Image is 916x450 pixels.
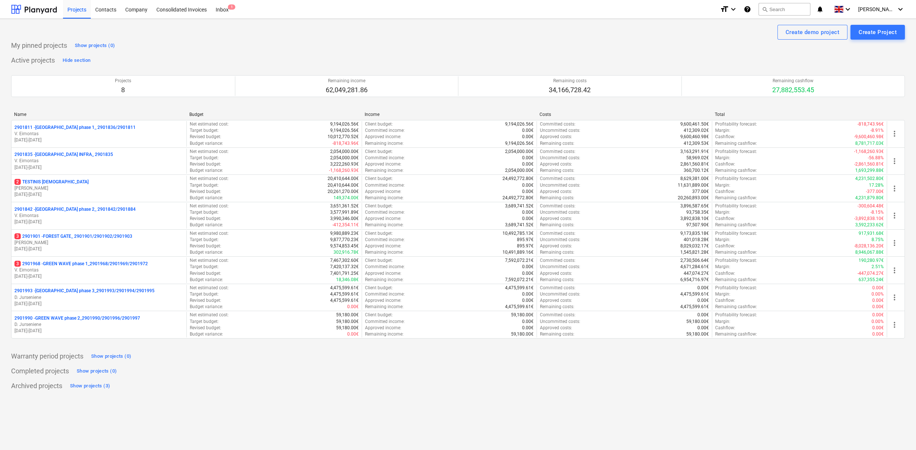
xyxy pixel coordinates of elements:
p: -2,861,560.81€ [854,161,884,167]
p: 2,054,000.00€ [505,167,534,174]
div: Budget [189,112,359,117]
p: Remaining cashflow : [715,167,757,174]
p: 2901842 - [GEOGRAPHIC_DATA] phase 2_ 2901842/2901884 [14,206,136,213]
p: 3,896,587.65€ [680,203,709,209]
p: Profitability forecast : [715,285,757,291]
p: -1,168,260.93€ [854,149,884,155]
p: [DATE] - [DATE] [14,137,183,143]
p: 8.75% [872,237,884,243]
p: [DATE] - [DATE] [14,301,183,307]
p: D. Jurseniene [14,294,183,301]
div: 2TESTINIS [DEMOGRAPHIC_DATA][PERSON_NAME][DATE]-[DATE] [14,179,183,198]
p: Budget variance : [190,249,223,256]
p: Revised budget : [190,189,221,195]
p: 637,355.24€ [859,277,884,283]
p: Uncommitted costs : [540,182,580,189]
p: 10,492,785.13€ [502,230,534,237]
p: Net estimated cost : [190,230,229,237]
div: 2901811 -[GEOGRAPHIC_DATA] phase 1_ 2901836/2901811V. Eimontas[DATE]-[DATE] [14,124,183,143]
p: 4,475,599.61€ [680,291,709,297]
p: Uncommitted costs : [540,237,580,243]
p: 895.97€ [517,237,534,243]
div: Name [14,112,183,117]
p: [DATE] - [DATE] [14,219,183,225]
p: Projects [115,78,131,84]
p: Committed income : [365,127,405,134]
p: 34,166,728.42 [549,86,591,94]
p: [DATE] - [DATE] [14,246,183,252]
p: Client budget : [365,176,393,182]
p: 18,346.08€ [336,277,359,283]
p: Committed costs : [540,285,575,291]
p: -8.91% [870,127,884,134]
div: 2901993 -[GEOGRAPHIC_DATA] phase 3_2901993/2901994/2901995D. Jurseniene[DATE]-[DATE] [14,288,183,307]
p: -3,892,838.10€ [854,216,884,222]
p: My pinned projects [11,41,67,50]
p: Remaining cashflow : [715,277,757,283]
button: Create demo project [777,25,847,40]
p: 9,877,770.23€ [330,237,359,243]
p: [PERSON_NAME] [14,185,183,191]
p: 7,467,302.60€ [330,257,359,264]
p: 11,631,889.00€ [678,182,709,189]
p: Remaining income : [365,277,404,283]
p: Uncommitted costs : [540,291,580,297]
p: 3,163,291.91€ [680,149,709,155]
p: 3,990,346.00€ [330,216,359,222]
p: 24,492,772.80€ [502,195,534,201]
p: 377.00€ [692,189,709,195]
p: 0.00€ [522,209,534,216]
p: 20,261,270.00€ [328,189,359,195]
p: Net estimated cost : [190,121,229,127]
span: search [762,6,768,12]
button: Search [759,3,810,16]
p: 4,231,502.80€ [855,176,884,182]
p: D. Jurseniene [14,321,183,328]
p: 7,401,791.25€ [330,270,359,277]
p: 8,629,381.00€ [680,176,709,182]
p: 190,280.97€ [859,257,884,264]
p: 10,491,889.16€ [502,249,534,256]
p: Cashflow : [715,134,735,140]
p: Remaining costs : [540,195,574,201]
span: 2 [14,179,21,185]
i: keyboard_arrow_down [729,5,738,14]
i: keyboard_arrow_down [896,5,905,14]
p: Cashflow : [715,161,735,167]
p: 0.00€ [872,285,884,291]
p: 17.28% [869,182,884,189]
i: Knowledge base [744,5,751,14]
p: Budget variance : [190,195,223,201]
p: 20,410,644.00€ [328,176,359,182]
p: Uncommitted costs : [540,209,580,216]
p: 9,173,835.18€ [680,230,709,237]
p: Revised budget : [190,216,221,222]
span: [PERSON_NAME] Zdanaviciene [858,6,895,12]
p: 6,954,716.97€ [680,277,709,283]
p: Committed income : [365,182,405,189]
div: 2901842 -[GEOGRAPHIC_DATA] phase 2_ 2901842/2901884V. Eimontas[DATE]-[DATE] [14,206,183,225]
p: V. Eimontas [14,213,183,219]
p: 4,475,599.61€ [330,291,359,297]
p: 412,309.02€ [684,127,709,134]
p: Remaining income [326,78,368,84]
p: Committed costs : [540,149,575,155]
p: 0.00€ [522,155,534,161]
p: Target budget : [190,264,219,270]
p: Target budget : [190,155,219,161]
p: 3,689,741.52€ [505,222,534,228]
button: Show projects (3) [68,380,112,392]
p: Committed costs : [540,203,575,209]
span: more_vert [890,184,899,193]
p: Margin : [715,182,730,189]
p: 2,054,000.00€ [330,149,359,155]
p: Revised budget : [190,270,221,277]
p: Remaining costs : [540,222,574,228]
button: Show projects (0) [75,365,119,377]
p: 2901811 - [GEOGRAPHIC_DATA] phase 1_ 2901836/2901811 [14,124,136,131]
div: Create demo project [786,27,839,37]
p: Client budget : [365,285,393,291]
button: Show projects (0) [73,40,117,51]
p: 9,600,461.50€ [680,121,709,127]
div: Income [365,112,534,117]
